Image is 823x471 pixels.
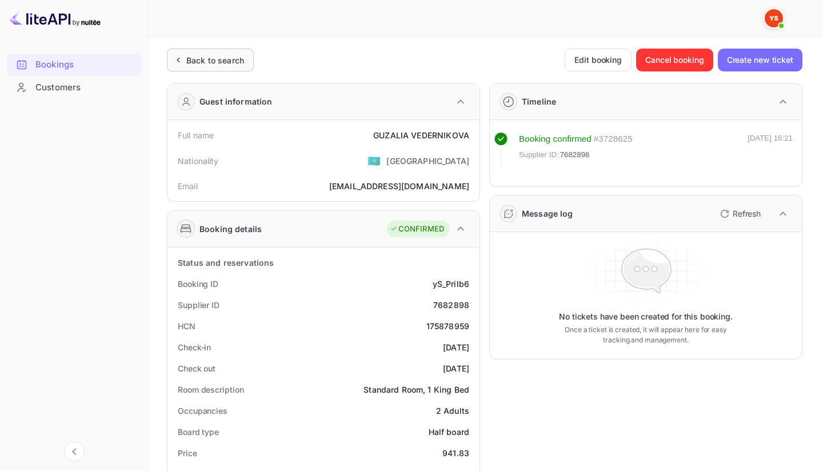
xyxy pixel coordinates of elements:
div: Supplier ID [178,299,219,311]
div: Customers [35,81,135,94]
div: 2 Adults [436,405,469,417]
p: Once a ticket is created, it will appear here for easy tracking and management. [562,325,729,345]
button: Cancel booking [636,49,713,71]
div: [DATE] 16:21 [748,133,793,166]
div: CONFIRMED [390,223,444,235]
div: [DATE] [443,362,469,374]
button: Create new ticket [718,49,802,71]
div: Message log [522,207,573,219]
div: Full name [178,129,214,141]
div: Bookings [35,58,135,71]
div: Email [178,180,198,192]
button: Edit booking [565,49,632,71]
div: HCN [178,320,195,332]
div: Back to search [186,54,244,66]
img: LiteAPI logo [9,9,101,27]
p: Refresh [733,207,761,219]
button: Refresh [713,205,765,223]
div: Check-in [178,341,211,353]
div: Occupancies [178,405,227,417]
div: 175878959 [426,320,469,332]
div: yS_Prilb6 [433,278,469,290]
img: Yandex Support [765,9,783,27]
div: # 3728625 [594,133,633,146]
div: [DATE] [443,341,469,353]
div: Standard Room, 1 King Bed [363,384,469,396]
div: Booking confirmed [519,133,592,146]
div: 7682898 [433,299,469,311]
div: Status and reservations [178,257,274,269]
div: Nationality [178,155,219,167]
a: Customers [7,77,141,98]
div: Board type [178,426,219,438]
div: Booking ID [178,278,218,290]
p: No tickets have been created for this booking. [559,311,733,322]
div: [GEOGRAPHIC_DATA] [386,155,469,167]
span: Supplier ID: [519,149,559,161]
a: Bookings [7,54,141,75]
div: Check out [178,362,215,374]
div: Guest information [199,95,273,107]
button: Collapse navigation [64,441,85,462]
div: Price [178,447,197,459]
div: GUZALIA VEDERNIKOVA [373,129,469,141]
div: Half board [429,426,470,438]
span: 7682898 [560,149,590,161]
div: Customers [7,77,141,99]
div: 941.83 [442,447,469,459]
div: Bookings [7,54,141,76]
span: United States [367,150,381,171]
div: Booking details [199,223,262,235]
div: [EMAIL_ADDRESS][DOMAIN_NAME] [329,180,469,192]
div: Room description [178,384,243,396]
div: Timeline [522,95,556,107]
